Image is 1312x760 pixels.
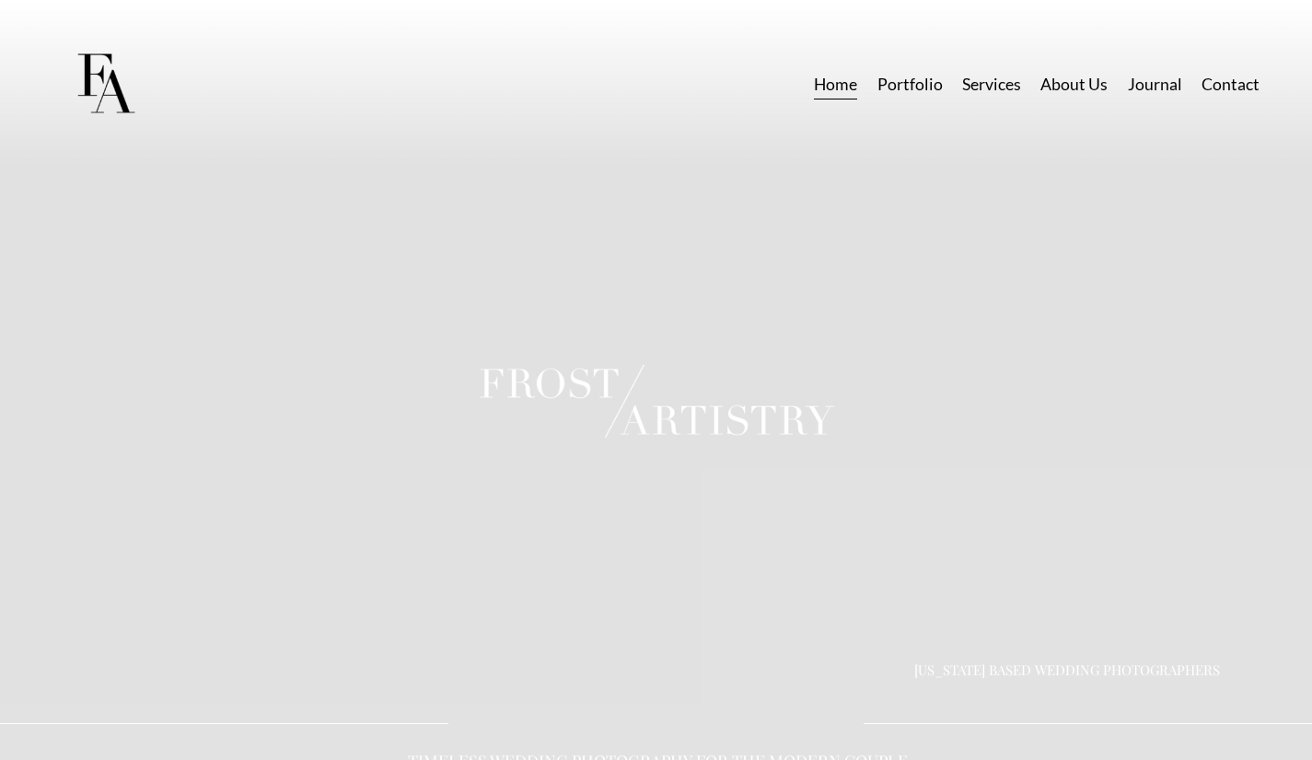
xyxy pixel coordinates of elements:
[1202,68,1260,100] a: Contact
[877,68,943,100] a: Portfolio
[962,68,1021,100] a: Services
[1040,68,1108,100] a: About Us
[52,31,158,137] img: Frost Artistry
[1128,68,1182,100] a: Journal
[914,663,1220,677] h1: [US_STATE] BASED WEDDING PHOTOGRAPHERS
[814,68,857,100] a: Home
